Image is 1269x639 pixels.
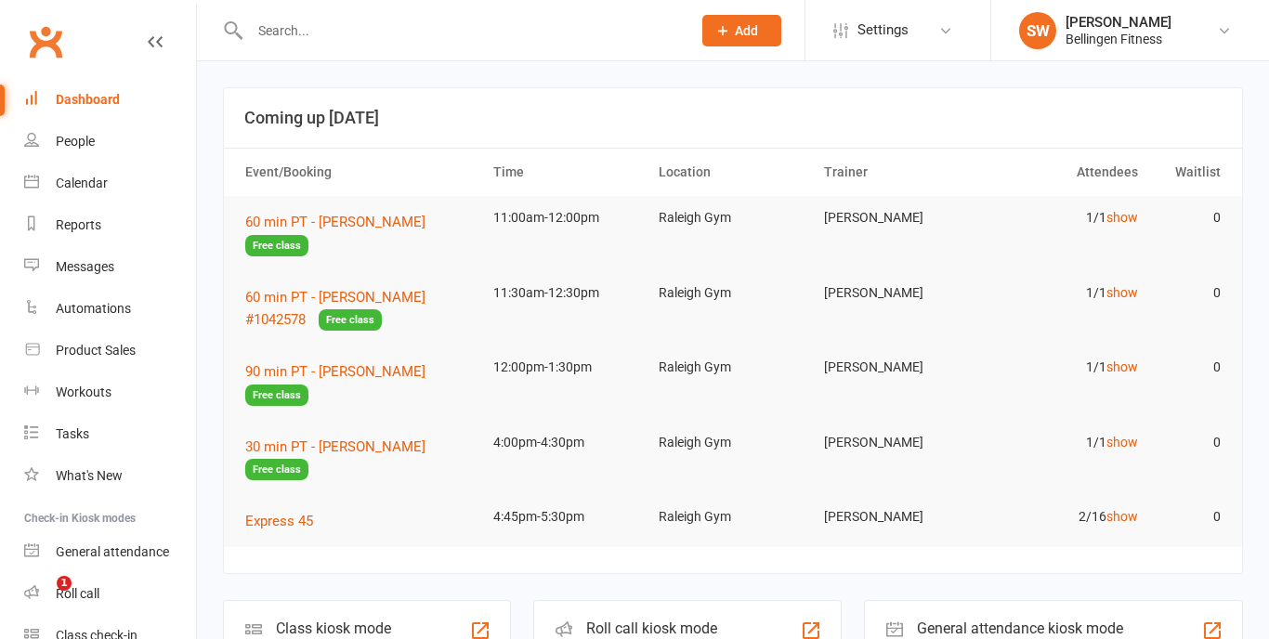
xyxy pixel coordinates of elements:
[245,214,425,230] span: 60 min PT - [PERSON_NAME]
[57,576,72,591] span: 1
[1066,31,1171,47] div: Bellingen Fitness
[24,455,196,497] a: What's New
[24,531,196,573] a: General attendance kiosk mode
[1106,285,1138,300] a: show
[24,121,196,163] a: People
[650,196,816,240] td: Raleigh Gym
[245,510,326,532] button: Express 45
[981,346,1146,389] td: 1/1
[1106,359,1138,374] a: show
[56,385,111,399] div: Workouts
[816,196,981,240] td: [PERSON_NAME]
[245,211,477,256] button: 60 min PT - [PERSON_NAME]Free class
[1146,149,1229,196] th: Waitlist
[981,196,1146,240] td: 1/1
[485,346,650,389] td: 12:00pm-1:30pm
[56,301,131,316] div: Automations
[816,346,981,389] td: [PERSON_NAME]
[1106,509,1138,524] a: show
[245,513,313,529] span: Express 45
[1019,12,1056,49] div: SW
[24,573,196,615] a: Roll call
[245,436,477,481] button: 30 min PT - [PERSON_NAME]Free class
[1146,271,1229,315] td: 0
[816,271,981,315] td: [PERSON_NAME]
[857,9,909,51] span: Settings
[244,18,678,44] input: Search...
[650,346,816,389] td: Raleigh Gym
[24,288,196,330] a: Automations
[56,426,89,441] div: Tasks
[24,413,196,455] a: Tasks
[981,149,1146,196] th: Attendees
[485,495,650,539] td: 4:45pm-5:30pm
[981,421,1146,464] td: 1/1
[56,544,169,559] div: General attendance
[245,438,425,455] span: 30 min PT - [PERSON_NAME]
[981,495,1146,539] td: 2/16
[981,271,1146,315] td: 1/1
[245,235,308,256] span: Free class
[650,149,816,196] th: Location
[735,23,758,38] span: Add
[24,330,196,372] a: Product Sales
[1146,196,1229,240] td: 0
[1106,210,1138,225] a: show
[816,149,981,196] th: Trainer
[245,363,425,380] span: 90 min PT - [PERSON_NAME]
[1146,421,1229,464] td: 0
[702,15,781,46] button: Add
[24,79,196,121] a: Dashboard
[245,385,308,406] span: Free class
[19,576,63,620] iframe: Intercom live chat
[586,619,721,637] div: Roll call kiosk mode
[816,495,981,539] td: [PERSON_NAME]
[56,134,95,149] div: People
[56,217,101,232] div: Reports
[1146,495,1229,539] td: 0
[650,271,816,315] td: Raleigh Gym
[245,286,477,332] button: 60 min PT - [PERSON_NAME] #1042578Free class
[1146,346,1229,389] td: 0
[244,109,1222,127] h3: Coming up [DATE]
[24,163,196,204] a: Calendar
[56,586,99,601] div: Roll call
[485,271,650,315] td: 11:30am-12:30pm
[237,149,485,196] th: Event/Booking
[56,343,136,358] div: Product Sales
[56,92,120,107] div: Dashboard
[485,421,650,464] td: 4:00pm-4:30pm
[650,495,816,539] td: Raleigh Gym
[245,459,308,480] span: Free class
[650,421,816,464] td: Raleigh Gym
[485,149,650,196] th: Time
[485,196,650,240] td: 11:00am-12:00pm
[245,360,477,406] button: 90 min PT - [PERSON_NAME]Free class
[24,204,196,246] a: Reports
[22,19,69,65] a: Clubworx
[319,309,382,331] span: Free class
[56,468,123,483] div: What's New
[56,176,108,190] div: Calendar
[816,421,981,464] td: [PERSON_NAME]
[24,372,196,413] a: Workouts
[24,246,196,288] a: Messages
[1106,435,1138,450] a: show
[245,289,425,328] span: 60 min PT - [PERSON_NAME] #1042578
[1066,14,1171,31] div: [PERSON_NAME]
[917,619,1123,637] div: General attendance kiosk mode
[276,619,391,637] div: Class kiosk mode
[56,259,114,274] div: Messages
